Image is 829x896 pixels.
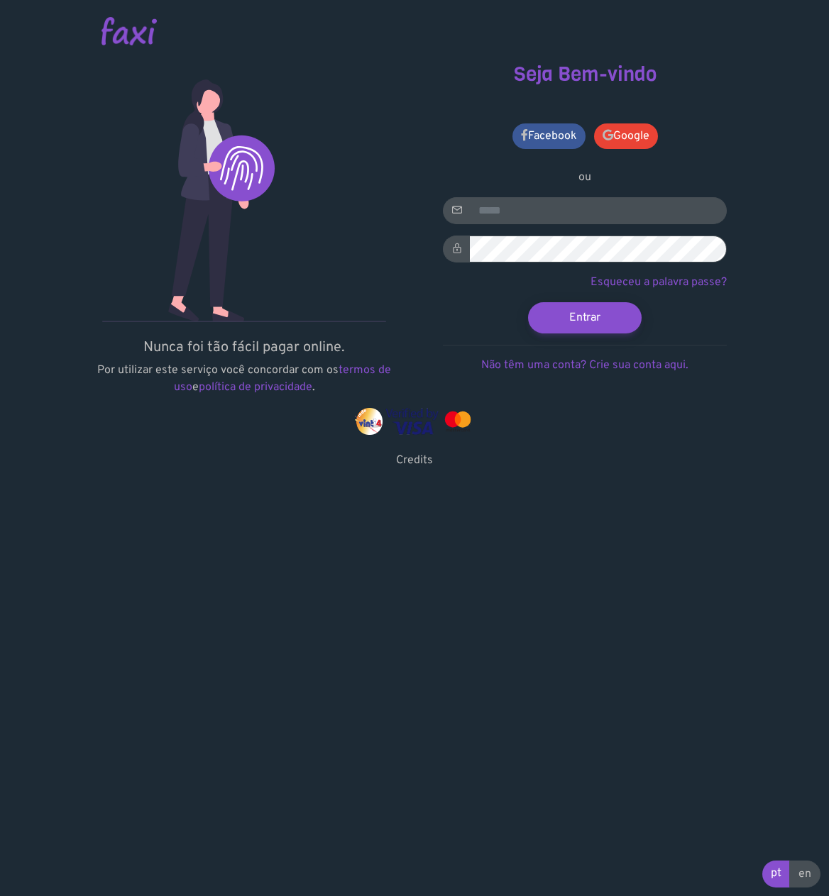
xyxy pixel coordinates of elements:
a: Esqueceu a palavra passe? [591,275,727,289]
img: visa [385,408,439,435]
a: Credits [396,453,433,468]
img: vinti4 [355,408,383,435]
a: Facebook [512,123,586,149]
a: política de privacidade [199,380,312,394]
button: Entrar [528,302,642,333]
p: Por utilizar este serviço você concordar com os e . [84,362,404,396]
a: en [789,861,820,887]
a: Não têm uma conta? Crie sua conta aqui. [481,358,688,372]
a: pt [762,861,790,887]
img: mastercard [441,408,474,435]
p: ou [443,169,727,186]
a: Google [594,123,658,149]
h5: Nunca foi tão fácil pagar online. [84,339,404,356]
h3: Seja Bem-vindo [425,62,745,87]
